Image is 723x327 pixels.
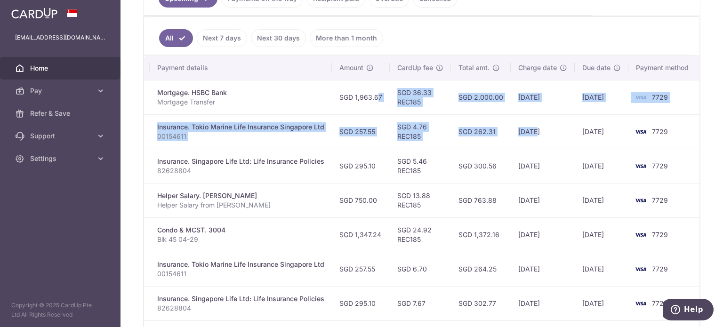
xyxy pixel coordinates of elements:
[157,97,324,107] p: Mortgage Transfer
[30,154,92,163] span: Settings
[652,265,668,273] span: 7729
[451,252,511,286] td: SGD 264.25
[157,260,324,269] div: Insurance. Tokio Marine Life Insurance Singapore Ltd
[157,269,324,279] p: 00154611
[575,217,628,252] td: [DATE]
[451,149,511,183] td: SGD 300.56
[30,131,92,141] span: Support
[157,88,324,97] div: Mortgage. HSBC Bank
[11,8,57,19] img: CardUp
[451,286,511,320] td: SGD 302.77
[575,80,628,114] td: [DATE]
[518,63,557,72] span: Charge date
[390,217,451,252] td: SGD 24.92 REC185
[159,29,193,47] a: All
[652,93,668,101] span: 7729
[332,80,390,114] td: SGD 1,963.67
[157,157,324,166] div: Insurance. Singapore Life Ltd: Life Insurance Policies
[397,63,433,72] span: CardUp fee
[652,128,668,136] span: 7729
[582,63,611,72] span: Due date
[390,80,451,114] td: SGD 36.33 REC185
[511,114,575,149] td: [DATE]
[157,303,324,313] p: 82628804
[30,86,92,96] span: Pay
[652,231,668,239] span: 7729
[652,162,668,170] span: 7729
[511,217,575,252] td: [DATE]
[458,63,490,72] span: Total amt.
[628,56,700,80] th: Payment method
[511,80,575,114] td: [DATE]
[631,92,650,103] img: Bank Card
[631,229,650,240] img: Bank Card
[652,196,668,204] span: 7729
[332,183,390,217] td: SGD 750.00
[631,160,650,172] img: Bank Card
[157,235,324,244] p: Blk 45 04-29
[663,299,714,322] iframe: Opens a widget where you can find more information
[631,263,650,275] img: Bank Card
[511,286,575,320] td: [DATE]
[390,252,451,286] td: SGD 6.70
[157,294,324,303] div: Insurance. Singapore Life Ltd: Life Insurance Policies
[157,122,324,132] div: Insurance. Tokio Marine Life Insurance Singapore Ltd
[310,29,383,47] a: More than 1 month
[30,64,92,73] span: Home
[575,286,628,320] td: [DATE]
[390,114,451,149] td: SGD 4.76 REC185
[451,80,511,114] td: SGD 2,000.00
[15,33,105,42] p: [EMAIL_ADDRESS][DOMAIN_NAME]
[631,195,650,206] img: Bank Card
[150,56,332,80] th: Payment details
[157,191,324,200] div: Helper Salary. [PERSON_NAME]
[157,200,324,210] p: Helper Salary from [PERSON_NAME]
[197,29,247,47] a: Next 7 days
[30,109,92,118] span: Refer & Save
[511,183,575,217] td: [DATE]
[339,63,363,72] span: Amount
[332,149,390,183] td: SGD 295.10
[451,183,511,217] td: SGD 763.88
[157,132,324,141] p: 00154611
[157,166,324,175] p: 82628804
[451,114,511,149] td: SGD 262.31
[390,286,451,320] td: SGD 7.67
[390,149,451,183] td: SGD 5.46 REC185
[251,29,306,47] a: Next 30 days
[332,217,390,252] td: SGD 1,347.24
[332,252,390,286] td: SGD 257.55
[332,286,390,320] td: SGD 295.10
[575,149,628,183] td: [DATE]
[575,183,628,217] td: [DATE]
[332,114,390,149] td: SGD 257.55
[631,126,650,137] img: Bank Card
[390,183,451,217] td: SGD 13.88 REC185
[575,252,628,286] td: [DATE]
[451,217,511,252] td: SGD 1,372.16
[511,149,575,183] td: [DATE]
[511,252,575,286] td: [DATE]
[652,299,668,307] span: 7729
[575,114,628,149] td: [DATE]
[157,225,324,235] div: Condo & MCST. 3004
[631,298,650,309] img: Bank Card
